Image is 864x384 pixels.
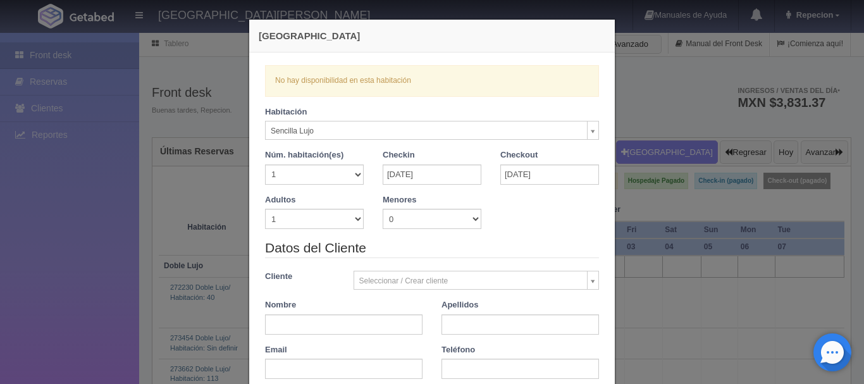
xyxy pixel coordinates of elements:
label: Nombre [265,299,296,311]
a: Sencilla Lujo [265,121,599,140]
span: Seleccionar / Crear cliente [359,271,583,290]
span: Sencilla Lujo [271,121,582,140]
legend: Datos del Cliente [265,238,599,258]
label: Teléfono [441,344,475,356]
label: Habitación [265,106,307,118]
label: Apellidos [441,299,479,311]
label: Checkin [383,149,415,161]
label: Cliente [256,271,344,283]
label: Adultos [265,194,295,206]
input: DD-MM-AAAA [383,164,481,185]
label: Núm. habitación(es) [265,149,343,161]
input: DD-MM-AAAA [500,164,599,185]
a: Seleccionar / Crear cliente [354,271,600,290]
h4: [GEOGRAPHIC_DATA] [259,29,605,42]
label: Menores [383,194,416,206]
label: Email [265,344,287,356]
div: No hay disponibilidad en esta habitación [265,65,599,96]
label: Checkout [500,149,538,161]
